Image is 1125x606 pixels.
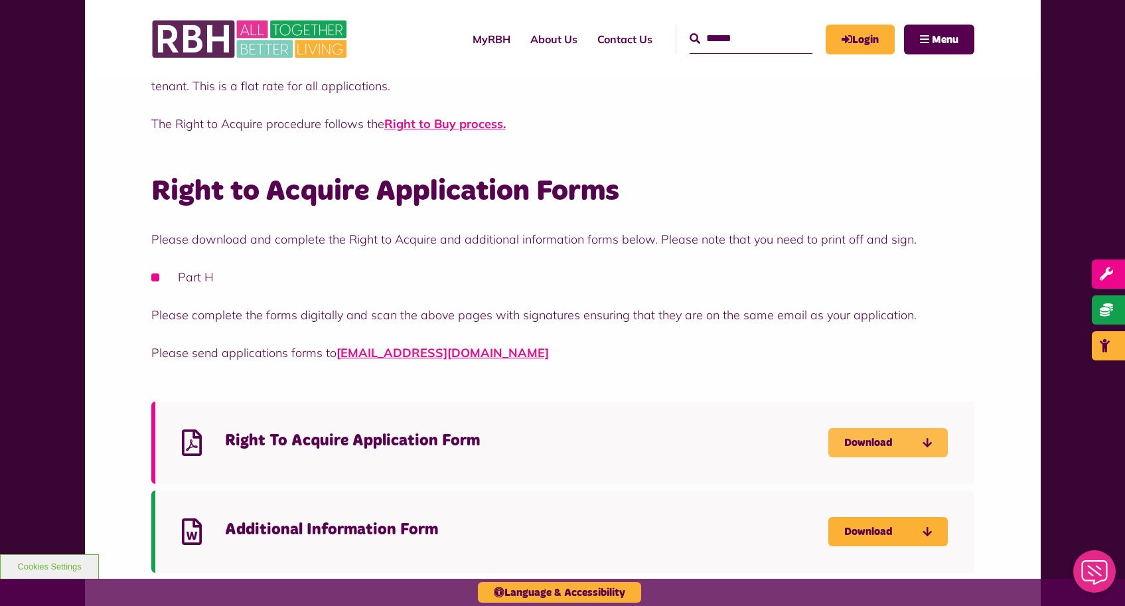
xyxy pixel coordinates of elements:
[151,13,350,65] img: RBH
[690,25,812,53] input: Search
[463,21,520,57] a: MyRBH
[225,520,828,540] h4: Additional Information Form
[1065,546,1125,606] iframe: Netcall Web Assistant for live chat
[151,306,974,324] p: Please complete the forms digitally and scan the above pages with signatures ensuring that they a...
[151,230,974,248] p: Please download and complete the Right to Acquire and additional information forms below. Please ...
[337,345,549,360] a: [EMAIL_ADDRESS][DOMAIN_NAME]
[151,173,974,210] h2: Right to Acquire Application Forms
[151,268,974,286] li: Part H
[932,35,958,45] span: Menu
[384,116,506,131] a: Right to Buy process.
[904,25,974,54] button: Navigation
[384,116,503,131] strong: Right to Buy process
[151,344,974,362] p: Please send applications forms to
[828,428,948,457] a: Download Right To Acquire Application Form - open in a new tab
[828,517,948,546] a: Download Additional Information Form - open in a new tab
[520,21,587,57] a: About Us
[826,25,895,54] a: MyRBH
[587,21,662,57] a: Contact Us
[151,115,974,133] p: The Right to Acquire procedure follows the
[225,431,828,451] h4: Right To Acquire Application Form
[478,582,641,603] button: Language & Accessibility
